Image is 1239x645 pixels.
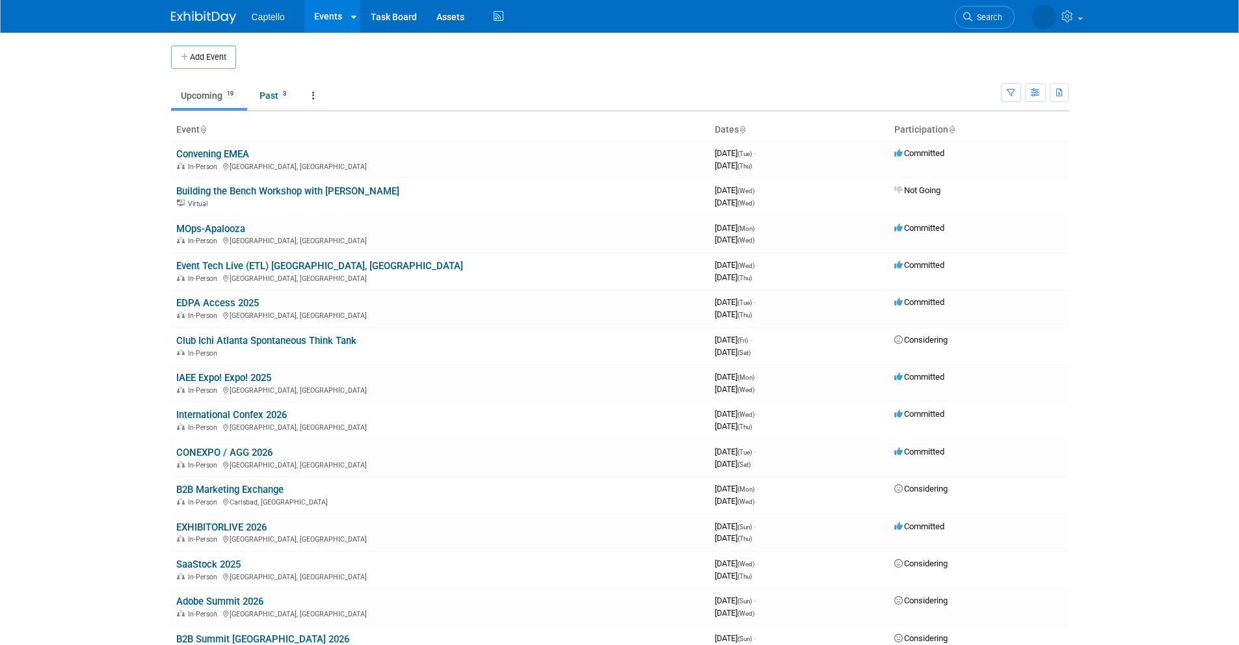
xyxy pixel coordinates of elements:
[715,335,752,345] span: [DATE]
[948,124,955,135] a: Sort by Participation Type
[738,299,752,306] span: (Tue)
[738,311,752,319] span: (Thu)
[715,347,751,357] span: [DATE]
[738,150,752,157] span: (Tue)
[738,535,752,542] span: (Thu)
[188,610,221,618] span: In-Person
[188,498,221,507] span: In-Person
[894,559,948,568] span: Considering
[176,571,704,581] div: [GEOGRAPHIC_DATA], [GEOGRAPHIC_DATA]
[188,535,221,544] span: In-Person
[738,423,752,430] span: (Thu)
[176,596,263,607] a: Adobe Summit 2026
[176,447,273,458] a: CONEXPO / AGG 2026
[738,523,752,531] span: (Sun)
[894,372,944,382] span: Committed
[715,571,752,581] span: [DATE]
[188,349,221,358] span: In-Person
[738,163,752,170] span: (Thu)
[176,608,704,618] div: [GEOGRAPHIC_DATA], [GEOGRAPHIC_DATA]
[177,386,185,393] img: In-Person Event
[738,274,752,282] span: (Thu)
[176,272,704,283] div: [GEOGRAPHIC_DATA], [GEOGRAPHIC_DATA]
[715,596,756,605] span: [DATE]
[750,335,752,345] span: -
[972,12,1002,22] span: Search
[756,372,758,382] span: -
[177,535,185,542] img: In-Person Event
[279,89,290,99] span: 3
[176,384,704,395] div: [GEOGRAPHIC_DATA], [GEOGRAPHIC_DATA]
[715,309,752,319] span: [DATE]
[738,187,754,194] span: (Wed)
[894,223,944,233] span: Committed
[754,447,756,456] span: -
[715,185,758,195] span: [DATE]
[176,297,259,309] a: EDPA Access 2025
[756,223,758,233] span: -
[738,349,751,356] span: (Sat)
[171,119,710,141] th: Event
[250,83,300,108] a: Past3
[188,573,221,581] span: In-Person
[738,498,754,505] span: (Wed)
[715,297,756,307] span: [DATE]
[715,484,758,494] span: [DATE]
[171,11,236,24] img: ExhibitDay
[738,225,754,232] span: (Mon)
[176,533,704,544] div: [GEOGRAPHIC_DATA], [GEOGRAPHIC_DATA]
[177,610,185,616] img: In-Person Event
[715,608,754,618] span: [DATE]
[738,262,754,269] span: (Wed)
[176,161,704,171] div: [GEOGRAPHIC_DATA], [GEOGRAPHIC_DATA]
[177,573,185,579] img: In-Person Event
[715,496,754,506] span: [DATE]
[177,200,185,206] img: Virtual Event
[177,311,185,318] img: In-Person Event
[894,484,948,494] span: Considering
[738,237,754,244] span: (Wed)
[188,311,221,320] span: In-Person
[177,237,185,243] img: In-Person Event
[754,521,756,531] span: -
[200,124,206,135] a: Sort by Event Name
[756,260,758,270] span: -
[177,349,185,356] img: In-Person Event
[176,223,245,235] a: MOps-Apalooza
[177,461,185,467] img: In-Person Event
[176,335,356,347] a: Club Ichi Atlanta Spontaneous Think Tank
[715,633,756,643] span: [DATE]
[894,409,944,419] span: Committed
[756,559,758,568] span: -
[715,533,752,543] span: [DATE]
[715,223,758,233] span: [DATE]
[894,521,944,531] span: Committed
[738,560,754,568] span: (Wed)
[738,411,754,418] span: (Wed)
[188,200,211,208] span: Virtual
[177,163,185,169] img: In-Person Event
[754,297,756,307] span: -
[715,161,752,170] span: [DATE]
[176,235,704,245] div: [GEOGRAPHIC_DATA], [GEOGRAPHIC_DATA]
[738,337,748,344] span: (Fri)
[894,148,944,158] span: Committed
[754,148,756,158] span: -
[715,421,752,431] span: [DATE]
[715,372,758,382] span: [DATE]
[188,237,221,245] span: In-Person
[171,83,247,108] a: Upcoming19
[715,198,754,207] span: [DATE]
[715,521,756,531] span: [DATE]
[894,633,948,643] span: Considering
[738,374,754,381] span: (Mon)
[1032,5,1056,29] img: Mackenzie Hood
[188,423,221,432] span: In-Person
[739,124,745,135] a: Sort by Start Date
[894,447,944,456] span: Committed
[176,148,249,160] a: Convening EMEA
[188,386,221,395] span: In-Person
[223,89,237,99] span: 19
[176,409,287,421] a: International Confex 2026
[738,573,752,580] span: (Thu)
